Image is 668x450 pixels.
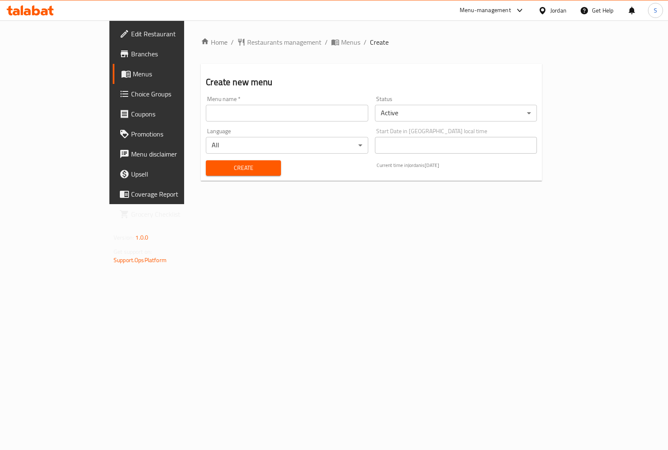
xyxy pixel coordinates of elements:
[114,232,134,243] span: Version:
[113,184,221,204] a: Coverage Report
[114,255,167,265] a: Support.OpsPlatform
[131,189,214,199] span: Coverage Report
[131,49,214,59] span: Branches
[113,64,221,84] a: Menus
[550,6,567,15] div: Jordan
[341,37,360,47] span: Menus
[331,37,360,47] a: Menus
[131,209,214,219] span: Grocery Checklist
[213,163,274,173] span: Create
[113,84,221,104] a: Choice Groups
[364,37,367,47] li: /
[131,129,214,139] span: Promotions
[206,137,368,154] div: All
[113,204,221,224] a: Grocery Checklist
[206,160,281,176] button: Create
[113,164,221,184] a: Upsell
[131,169,214,179] span: Upsell
[377,162,537,169] p: Current time in Jordan is [DATE]
[113,24,221,44] a: Edit Restaurant
[113,124,221,144] a: Promotions
[247,37,321,47] span: Restaurants management
[113,144,221,164] a: Menu disclaimer
[131,29,214,39] span: Edit Restaurant
[131,149,214,159] span: Menu disclaimer
[370,37,389,47] span: Create
[460,5,511,15] div: Menu-management
[237,37,321,47] a: Restaurants management
[375,105,537,121] div: Active
[133,69,214,79] span: Menus
[206,76,537,88] h2: Create new menu
[131,109,214,119] span: Coupons
[206,105,368,121] input: Please enter Menu name
[231,37,234,47] li: /
[114,246,152,257] span: Get support on:
[113,104,221,124] a: Coupons
[654,6,657,15] span: S
[325,37,328,47] li: /
[113,44,221,64] a: Branches
[135,232,148,243] span: 1.0.0
[131,89,214,99] span: Choice Groups
[201,37,542,47] nav: breadcrumb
